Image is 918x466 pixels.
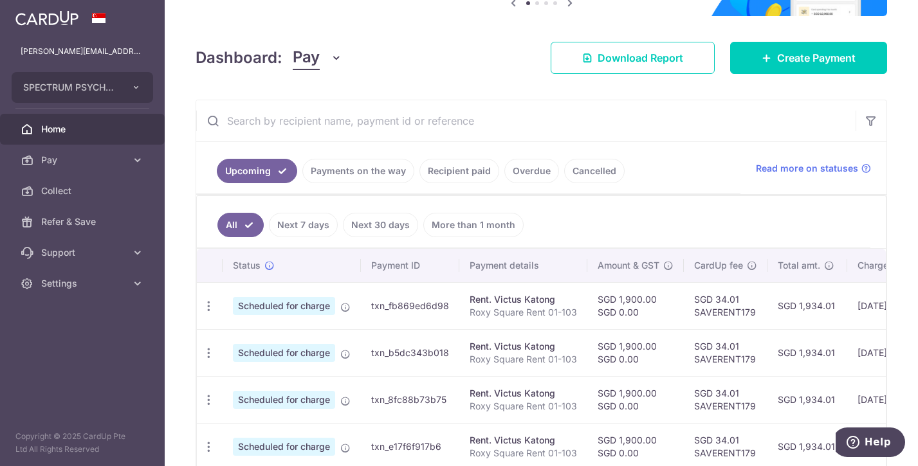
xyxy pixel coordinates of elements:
button: SPECTRUM PSYCHOLOGY PRACTICE PTE. LTD. [12,72,153,103]
td: SGD 34.01 SAVERENT179 [684,329,767,376]
a: All [217,213,264,237]
span: Charge date [858,259,910,272]
img: CardUp [15,10,78,26]
a: Payments on the way [302,159,414,183]
th: Payment details [459,249,587,282]
td: txn_fb869ed6d98 [361,282,459,329]
span: Settings [41,277,126,290]
a: Create Payment [730,42,887,74]
a: Download Report [551,42,715,74]
th: Payment ID [361,249,459,282]
a: Upcoming [217,159,297,183]
td: SGD 1,900.00 SGD 0.00 [587,329,684,376]
a: More than 1 month [423,213,524,237]
td: SGD 1,934.01 [767,376,847,423]
div: Rent. Victus Katong [470,293,577,306]
span: Amount & GST [598,259,659,272]
span: Read more on statuses [756,162,858,175]
span: Pay [41,154,126,166]
td: SGD 1,900.00 SGD 0.00 [587,282,684,329]
span: Scheduled for charge [233,297,335,315]
td: SGD 34.01 SAVERENT179 [684,282,767,329]
span: SPECTRUM PSYCHOLOGY PRACTICE PTE. LTD. [23,81,118,94]
a: Next 30 days [343,213,418,237]
span: Scheduled for charge [233,391,335,409]
td: SGD 34.01 SAVERENT179 [684,376,767,423]
span: CardUp fee [694,259,743,272]
td: SGD 1,900.00 SGD 0.00 [587,376,684,423]
p: [PERSON_NAME][EMAIL_ADDRESS][PERSON_NAME][DOMAIN_NAME] [21,45,144,58]
p: Roxy Square Rent 01-103 [470,400,577,413]
span: Pay [293,46,320,70]
td: SGD 1,934.01 [767,329,847,376]
button: Pay [293,46,342,70]
span: Status [233,259,261,272]
td: txn_8fc88b73b75 [361,376,459,423]
a: Read more on statuses [756,162,871,175]
td: SGD 1,934.01 [767,282,847,329]
a: Recipient paid [419,159,499,183]
p: Roxy Square Rent 01-103 [470,306,577,319]
h4: Dashboard: [196,46,282,69]
a: Cancelled [564,159,625,183]
span: Total amt. [778,259,820,272]
p: Roxy Square Rent 01-103 [470,447,577,460]
span: Create Payment [777,50,856,66]
span: Scheduled for charge [233,344,335,362]
span: Home [41,123,126,136]
span: Download Report [598,50,683,66]
a: Overdue [504,159,559,183]
input: Search by recipient name, payment id or reference [196,100,856,141]
span: Collect [41,184,126,197]
a: Next 7 days [269,213,338,237]
iframe: Opens a widget where you can find more information [836,427,905,460]
span: Support [41,246,126,259]
span: Scheduled for charge [233,438,335,456]
div: Rent. Victus Katong [470,434,577,447]
p: Roxy Square Rent 01-103 [470,353,577,366]
div: Rent. Victus Katong [470,340,577,353]
div: Rent. Victus Katong [470,387,577,400]
span: Refer & Save [41,215,126,228]
td: txn_b5dc343b018 [361,329,459,376]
